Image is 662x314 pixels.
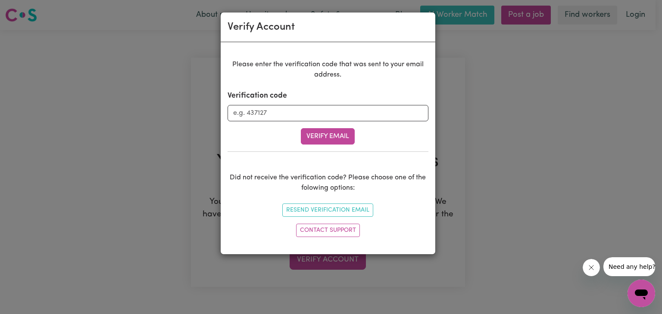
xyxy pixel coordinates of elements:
iframe: Message from company [603,257,655,276]
iframe: Button to launch messaging window [628,280,655,307]
button: Verify Email [301,128,355,145]
p: Did not receive the verification code? Please choose one of the folowing options: [228,172,428,193]
span: Need any help? [5,6,52,13]
label: Verification code [228,90,287,102]
a: Contact Support [296,224,360,237]
p: Please enter the verification code that was sent to your email address. [228,59,428,80]
div: Verify Account [228,19,295,35]
input: e.g. 437127 [228,105,428,121]
button: Resend Verification Email [282,203,373,217]
iframe: Close message [583,259,600,276]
